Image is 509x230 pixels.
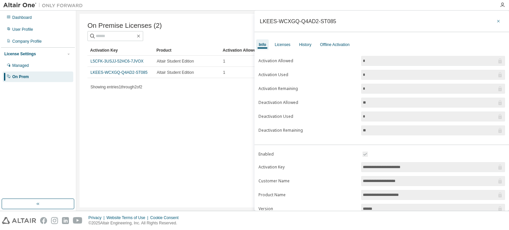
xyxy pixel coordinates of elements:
[2,217,36,224] img: altair_logo.svg
[150,215,182,220] div: Cookie Consent
[157,70,194,75] span: Altair Student Edition
[12,63,29,68] div: Managed
[12,74,29,79] div: On Prem
[258,178,357,184] label: Customer Name
[12,39,42,44] div: Company Profile
[258,192,357,198] label: Product Name
[88,215,106,220] div: Privacy
[258,58,357,64] label: Activation Allowed
[90,85,142,89] span: Showing entries 1 through 2 of 2
[51,217,58,224] img: instagram.svg
[90,45,151,56] div: Activation Key
[157,59,194,64] span: Altair Student Edition
[258,100,357,105] label: Deactivation Allowed
[12,15,32,20] div: Dashboard
[223,70,225,75] span: 1
[12,27,33,32] div: User Profile
[258,164,357,170] label: Activation Key
[223,45,284,56] div: Activation Allowed
[4,51,36,57] div: License Settings
[320,42,350,47] div: Offline Activation
[62,217,69,224] img: linkedin.svg
[40,217,47,224] img: facebook.svg
[258,72,357,77] label: Activation Used
[88,220,183,226] p: © 2025 Altair Engineering, Inc. All Rights Reserved.
[87,22,162,29] span: On Premise Licenses (2)
[3,2,86,9] img: Altair One
[73,217,83,224] img: youtube.svg
[156,45,217,56] div: Product
[90,59,143,64] a: L5CFK-3USJJ-52HC6-7JVOX
[223,59,225,64] span: 1
[275,42,290,47] div: Licenses
[258,128,357,133] label: Deactivation Remaining
[258,114,357,119] label: Deactivation Used
[259,42,266,47] div: Info
[258,86,357,91] label: Activation Remaining
[258,152,357,157] label: Enabled
[299,42,311,47] div: History
[106,215,150,220] div: Website Terms of Use
[260,19,336,24] div: LKEES-WCXGQ-Q4AD2-ST085
[258,206,357,211] label: Version
[90,70,147,75] a: LKEES-WCXGQ-Q4AD2-ST085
